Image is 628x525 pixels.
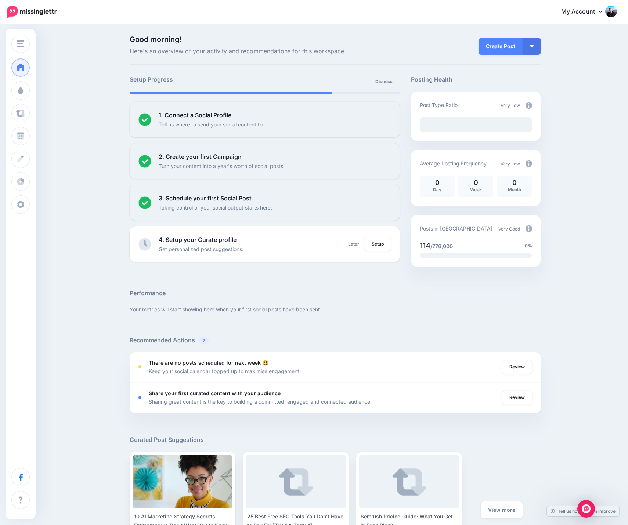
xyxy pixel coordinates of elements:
span: 114 [420,241,430,250]
p: Taking control of your social output starts here. [159,203,272,212]
span: 2 [199,337,209,344]
span: Week [470,187,482,192]
h5: Posting Health [411,75,541,84]
div: <div class='status-dot small red margin-right'></div>Error [138,365,141,368]
div: Open Intercom Messenger [577,500,595,518]
b: Share your first curated content with your audience [149,390,281,396]
a: Tell us how we can improve [547,506,619,516]
a: Create Post [479,38,523,55]
h5: Curated Post Suggestions [130,435,541,444]
b: 3. Schedule your first Social Post [159,194,252,202]
a: My Account [554,3,617,21]
p: Turn your content into a year's worth of social posts. [159,162,285,170]
b: 4. Setup your Curate profile [159,236,237,243]
span: Good morning! [130,35,182,44]
img: info-circle-grey.png [526,225,532,232]
a: Review [502,391,532,404]
p: Get personalized post suggestions. [159,245,243,253]
img: checked-circle.png [138,196,151,209]
h5: Performance [130,289,541,298]
span: 0% [525,242,532,250]
a: View more [481,501,523,518]
a: Later [344,238,364,251]
p: Tell us where to send your social content to. [159,120,264,129]
span: Here's an overview of your activity and recommendations for this workspace. [130,47,400,56]
p: Your metrics will start showing here when your first social posts have been sent. [130,305,541,314]
p: 0 [501,179,528,186]
p: Average Posting Frequency [420,159,487,168]
img: checked-circle.png [138,113,151,126]
p: 0 [462,179,490,186]
a: Review [502,360,532,374]
img: checked-circle.png [138,155,151,168]
img: Missinglettr [7,6,57,18]
span: Very Low [501,103,520,108]
a: Dismiss [371,75,397,88]
h5: Recommended Actions [130,336,541,345]
p: 0 [423,179,451,186]
img: clock-grey.png [138,238,151,251]
b: 1. Connect a Social Profile [159,111,231,119]
p: Sharing great content is the key to building a committed, engaged and connected audience. [149,397,372,406]
span: Very Low [501,161,520,167]
div: <div class='status-dot small red margin-right'></div>Error [138,396,141,399]
b: There are no posts scheduled for next week 😩 [149,360,268,366]
a: Setup [364,238,391,251]
span: Month [508,187,521,192]
p: Posts in [GEOGRAPHIC_DATA] [420,224,492,233]
img: info-circle-grey.png [526,160,532,167]
span: /776,000 [430,243,453,249]
b: 2. Create your first Campaign [159,153,242,160]
h5: Setup Progress [130,75,265,84]
span: Day [433,187,441,192]
p: Keep your social calendar topped up to maximise engagement. [149,367,301,375]
span: Very Good [498,226,520,232]
img: info-circle-grey.png [526,102,532,109]
p: Post Type Ratio [420,101,458,109]
img: arrow-down-white.png [530,45,534,47]
img: menu.png [17,40,24,47]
